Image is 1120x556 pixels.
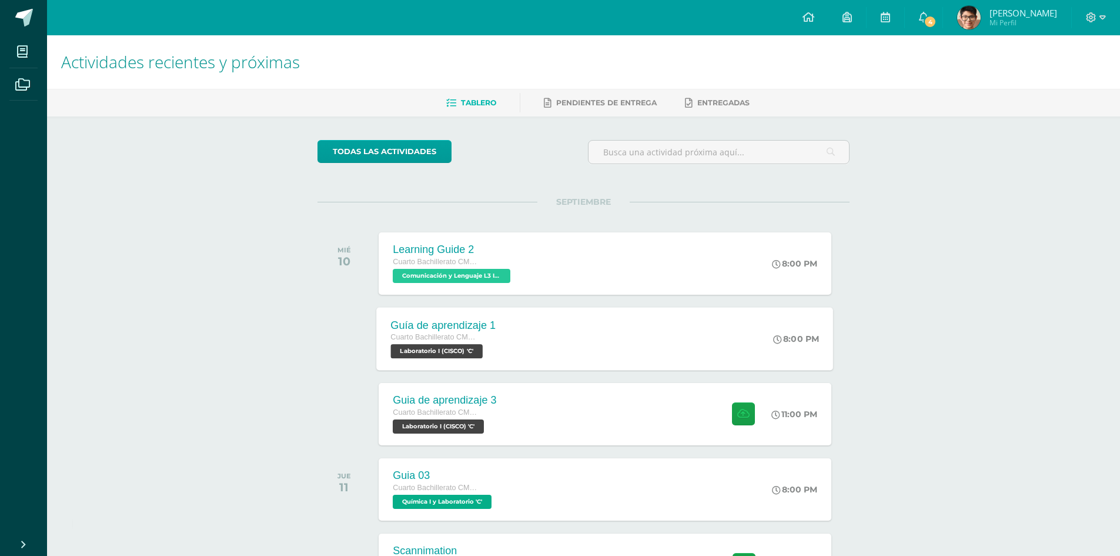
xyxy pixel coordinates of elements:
div: Guía de aprendizaje 1 [391,319,496,331]
span: [PERSON_NAME] [989,7,1057,19]
div: 8:00 PM [772,258,817,269]
a: todas las Actividades [317,140,452,163]
span: Laboratorio I (CISCO) 'C' [391,344,483,358]
div: 8:00 PM [774,334,820,344]
span: Actividades recientes y próximas [61,51,300,73]
span: SEPTIEMBRE [537,197,630,207]
span: Tablero [461,98,496,107]
input: Busca una actividad próxima aquí... [589,141,849,164]
span: Laboratorio I (CISCO) 'C' [393,420,484,434]
div: Guia de aprendizaje 3 [393,394,496,407]
span: 4 [924,15,937,28]
div: Learning Guide 2 [393,244,513,256]
span: Cuarto Bachillerato CMP Bachillerato en CCLL con Orientación en Computación [391,333,480,341]
a: Tablero [446,94,496,112]
span: Cuarto Bachillerato CMP Bachillerato en CCLL con Orientación en Computación [393,258,481,266]
span: Pendientes de entrega [556,98,657,107]
div: 8:00 PM [772,484,817,495]
img: 0d4bfcedac1acb55a5ccabe1cfb1a95c.png [957,6,981,29]
a: Entregadas [685,94,750,112]
div: JUE [337,472,351,480]
div: 10 [337,254,351,268]
span: Cuarto Bachillerato CMP Bachillerato en CCLL con Orientación en Computación [393,408,481,417]
div: 11 [337,480,351,494]
span: Mi Perfil [989,18,1057,28]
span: Química I y Laboratorio 'C' [393,495,492,509]
div: MIÉ [337,246,351,254]
span: Comunicación y Lenguaje L3 Inglés 'C' [393,269,510,283]
span: Cuarto Bachillerato CMP Bachillerato en CCLL con Orientación en Computación [393,484,481,492]
div: Guia 03 [393,470,494,482]
span: Entregadas [697,98,750,107]
a: Pendientes de entrega [544,94,657,112]
div: 11:00 PM [771,409,817,420]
